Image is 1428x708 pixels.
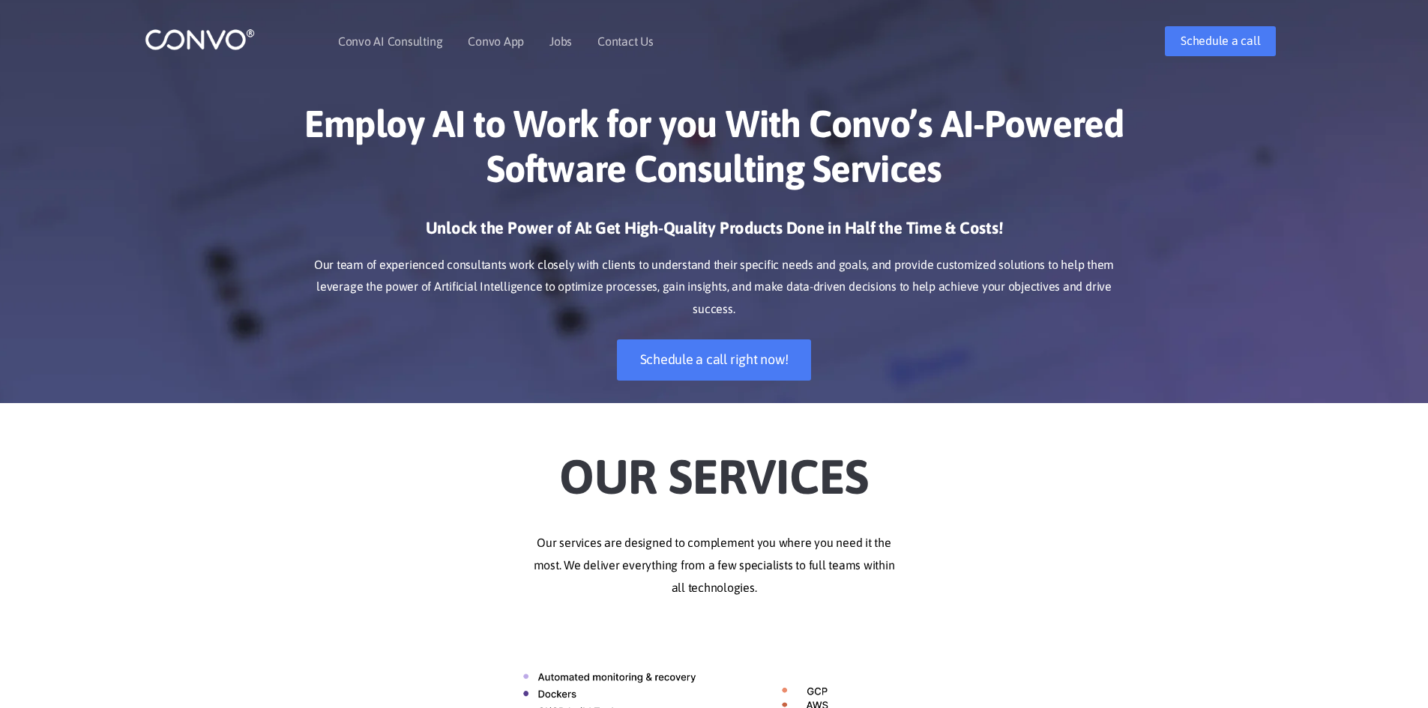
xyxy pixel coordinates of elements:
[597,35,654,47] a: Contact Us
[298,217,1130,250] h3: Unlock the Power of AI: Get High-Quality Products Done in Half the Time & Costs!
[298,426,1130,509] h2: Our Services
[338,35,442,47] a: Convo AI Consulting
[617,339,812,381] a: Schedule a call right now!
[549,35,572,47] a: Jobs
[298,254,1130,321] p: Our team of experienced consultants work closely with clients to understand their specific needs ...
[1165,26,1276,56] a: Schedule a call
[145,28,255,51] img: logo_1.png
[298,532,1130,599] p: Our services are designed to complement you where you need it the most. We deliver everything fro...
[468,35,524,47] a: Convo App
[298,101,1130,202] h1: Employ AI to Work for you With Convo’s AI-Powered Software Consulting Services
